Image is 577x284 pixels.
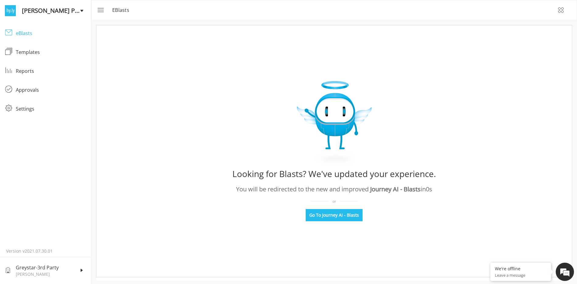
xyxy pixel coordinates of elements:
button: menu [93,3,107,17]
img: logo [5,5,16,16]
em: Submit [89,188,110,196]
span: We are offline. Please leave us a message. [13,77,106,138]
div: Approvals [16,86,86,94]
div: or [311,199,358,204]
span: [PERSON_NAME] Property Team [22,6,80,15]
span: Go To Journey AI - Blasts [309,212,359,218]
textarea: Type your message and click 'Submit' [3,166,116,188]
div: Looking for Blasts? We've updated your experience. [232,166,436,181]
div: We're offline [495,266,547,272]
p: Leave a message [495,272,547,278]
div: You will be redirected to the new and improved in 0 s [236,185,432,194]
div: Leave a message [32,34,102,42]
div: Minimize live chat window [100,3,114,18]
button: Go To Journey AI - Blasts [306,209,363,221]
div: Reports [16,67,86,75]
p: eBlasts [112,6,133,14]
img: expiry_Image [297,81,372,165]
span: Journey AI - Blasts [370,185,421,193]
div: eBlasts [16,30,86,37]
p: Version v2021.07.30.01 [6,248,85,254]
div: Templates [16,48,86,56]
img: d_692782471_company_1567716308916_692782471 [10,30,26,46]
div: Settings [16,105,86,112]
